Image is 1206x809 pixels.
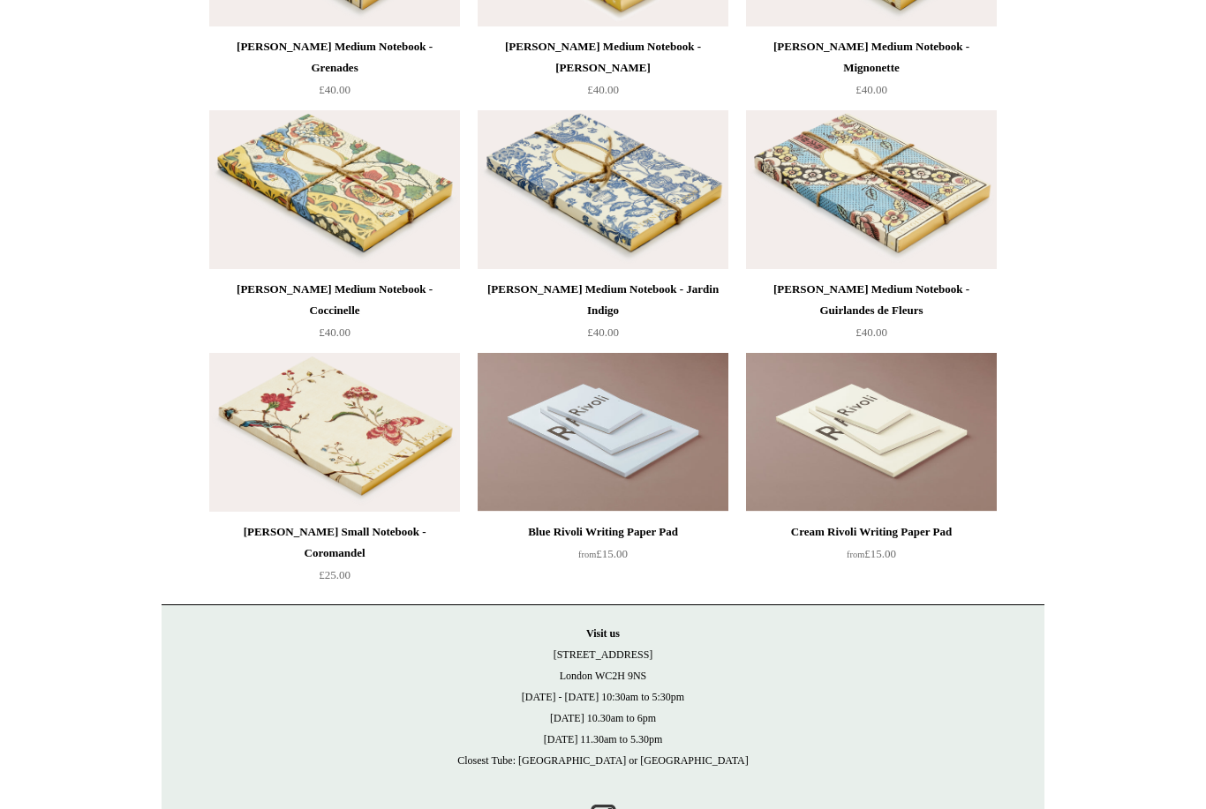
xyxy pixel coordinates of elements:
a: Antoinette Poisson Medium Notebook - Coccinelle Antoinette Poisson Medium Notebook - Coccinelle [209,110,460,269]
a: [PERSON_NAME] Medium Notebook - [PERSON_NAME] £40.00 [478,36,728,109]
span: £25.00 [319,568,350,581]
strong: Visit us [586,627,620,640]
a: Antoinette Poisson Small Notebook - Coromandel Antoinette Poisson Small Notebook - Coromandel [209,353,460,512]
div: [PERSON_NAME] Small Notebook - Coromandel [214,521,456,564]
a: Blue Rivoli Writing Paper Pad Blue Rivoli Writing Paper Pad [478,353,728,512]
img: Cream Rivoli Writing Paper Pad [746,353,997,512]
a: Antoinette Poisson Medium Notebook - Jardin Indigo Antoinette Poisson Medium Notebook - Jardin In... [478,110,728,269]
span: £40.00 [856,83,887,96]
a: [PERSON_NAME] Medium Notebook - Mignonette £40.00 [746,36,997,109]
a: Antoinette Poisson Medium Notebook - Guirlandes de Fleurs Antoinette Poisson Medium Notebook - Gu... [746,110,997,269]
span: £40.00 [587,83,619,96]
div: [PERSON_NAME] Medium Notebook - Jardin Indigo [482,279,724,321]
p: [STREET_ADDRESS] London WC2H 9NS [DATE] - [DATE] 10:30am to 5:30pm [DATE] 10.30am to 6pm [DATE] 1... [179,623,1027,771]
span: from [847,550,864,559]
img: Blue Rivoli Writing Paper Pad [478,353,728,512]
div: [PERSON_NAME] Medium Notebook - Mignonette [750,36,992,79]
a: [PERSON_NAME] Medium Notebook - Grenades £40.00 [209,36,460,109]
span: £40.00 [319,326,350,339]
a: [PERSON_NAME] Medium Notebook - Coccinelle £40.00 [209,279,460,351]
a: [PERSON_NAME] Medium Notebook - Jardin Indigo £40.00 [478,279,728,351]
span: £15.00 [578,547,628,560]
span: £40.00 [856,326,887,339]
a: [PERSON_NAME] Medium Notebook - Guirlandes de Fleurs £40.00 [746,279,997,351]
div: [PERSON_NAME] Medium Notebook - Guirlandes de Fleurs [750,279,992,321]
span: £15.00 [847,547,896,560]
div: [PERSON_NAME] Medium Notebook - [PERSON_NAME] [482,36,724,79]
span: £40.00 [587,326,619,339]
a: Blue Rivoli Writing Paper Pad from£15.00 [478,521,728,594]
div: Cream Rivoli Writing Paper Pad [750,521,992,543]
a: Cream Rivoli Writing Paper Pad Cream Rivoli Writing Paper Pad [746,353,997,512]
img: Antoinette Poisson Medium Notebook - Coccinelle [209,110,460,269]
img: Antoinette Poisson Small Notebook - Coromandel [209,353,460,512]
div: [PERSON_NAME] Medium Notebook - Coccinelle [214,279,456,321]
a: [PERSON_NAME] Small Notebook - Coromandel £25.00 [209,521,460,594]
img: Antoinette Poisson Medium Notebook - Jardin Indigo [478,110,728,269]
div: [PERSON_NAME] Medium Notebook - Grenades [214,36,456,79]
img: Antoinette Poisson Medium Notebook - Guirlandes de Fleurs [746,110,997,269]
div: Blue Rivoli Writing Paper Pad [482,521,724,543]
span: £40.00 [319,83,350,96]
span: from [578,550,596,559]
a: Cream Rivoli Writing Paper Pad from£15.00 [746,521,997,594]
